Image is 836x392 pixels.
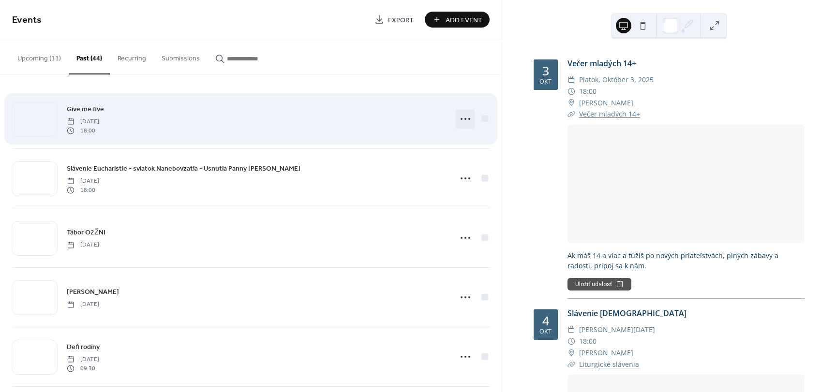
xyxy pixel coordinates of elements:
[567,250,805,271] div: Ak máš 14 a viac a túžiš po nových priateľstvách, plných zábavy a radosti, pripoj sa k nám.
[579,74,654,86] span: piatok, október 3, 2025
[579,324,655,335] span: [PERSON_NAME][DATE]
[110,39,154,73] button: Recurring
[67,286,119,297] a: [PERSON_NAME]
[67,341,100,352] a: Deň rodiny
[567,86,575,97] div: ​
[367,12,421,28] a: Export
[67,342,100,352] span: Deň rodiny
[67,164,300,174] span: Slávenie Eucharistie - sviatok Nanebovzatia - Usnutia Panny [PERSON_NAME]
[67,364,99,373] span: 09:30
[67,355,99,364] span: [DATE]
[579,97,633,109] span: [PERSON_NAME]
[67,103,104,115] a: Give me five
[67,228,105,238] span: Tábor O2ŽNI
[579,360,639,369] a: Liturgické slávenia
[542,315,549,327] div: 4
[567,108,575,120] div: ​
[567,97,575,109] div: ​
[67,241,99,249] span: [DATE]
[67,177,99,186] span: [DATE]
[567,347,575,359] div: ​
[567,278,631,290] button: Uložiť udalosť
[67,117,99,126] span: [DATE]
[154,39,208,73] button: Submissions
[67,287,119,297] span: [PERSON_NAME]
[446,15,482,25] span: Add Event
[539,79,552,85] div: okt
[567,324,575,335] div: ​
[542,65,549,77] div: 3
[388,15,414,25] span: Export
[579,335,597,347] span: 18:00
[67,126,99,135] span: 18:00
[67,186,99,194] span: 18:00
[567,308,687,319] a: Slávenie [DEMOGRAPHIC_DATA]
[67,300,99,309] span: [DATE]
[67,227,105,238] a: Tábor O2ŽNI
[10,39,69,73] button: Upcoming (11)
[567,58,636,69] a: Večer mladých 14+
[67,163,300,174] a: Slávenie Eucharistie - sviatok Nanebovzatia - Usnutia Panny [PERSON_NAME]
[539,329,552,335] div: okt
[579,109,640,118] a: Večer mladých 14+
[579,86,597,97] span: 18:00
[425,12,490,28] button: Add Event
[567,335,575,347] div: ​
[567,359,575,370] div: ​
[579,347,633,359] span: [PERSON_NAME]
[12,11,42,29] span: Events
[69,39,110,74] button: Past (44)
[567,74,575,86] div: ​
